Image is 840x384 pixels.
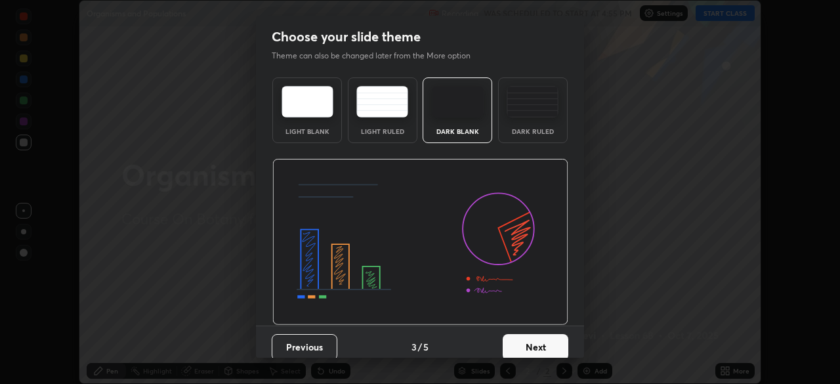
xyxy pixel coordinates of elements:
img: darkThemeBanner.d06ce4a2.svg [272,159,568,326]
img: darkRuledTheme.de295e13.svg [507,86,558,117]
button: Next [503,334,568,360]
h4: 3 [411,340,417,354]
img: lightTheme.e5ed3b09.svg [282,86,333,117]
img: lightRuledTheme.5fabf969.svg [356,86,408,117]
div: Dark Blank [431,128,484,135]
div: Light Blank [281,128,333,135]
img: darkTheme.f0cc69e5.svg [432,86,484,117]
div: Dark Ruled [507,128,559,135]
div: Light Ruled [356,128,409,135]
h4: 5 [423,340,429,354]
p: Theme can also be changed later from the More option [272,50,484,62]
h4: / [418,340,422,354]
h2: Choose your slide theme [272,28,421,45]
button: Previous [272,334,337,360]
